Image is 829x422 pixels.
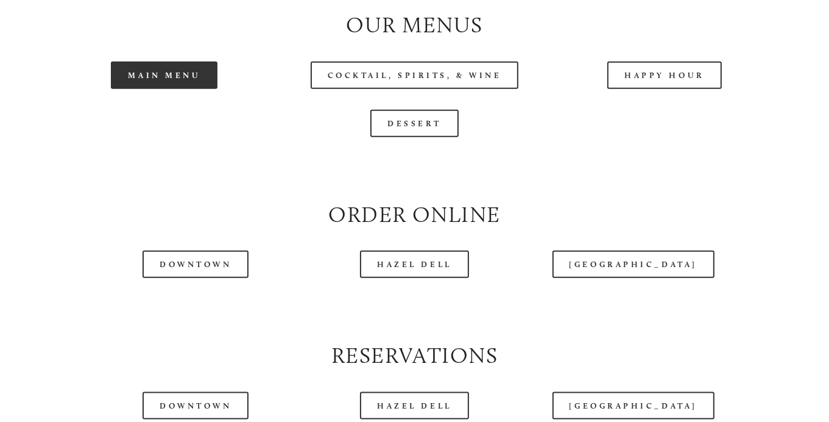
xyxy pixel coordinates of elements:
[370,110,459,137] a: Dessert
[552,392,714,420] a: [GEOGRAPHIC_DATA]
[143,392,249,420] a: Downtown
[50,199,780,231] h2: Order Online
[143,251,249,278] a: Downtown
[50,340,780,371] h2: Reservations
[360,251,469,278] a: Hazel Dell
[552,251,714,278] a: [GEOGRAPHIC_DATA]
[360,392,469,420] a: Hazel Dell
